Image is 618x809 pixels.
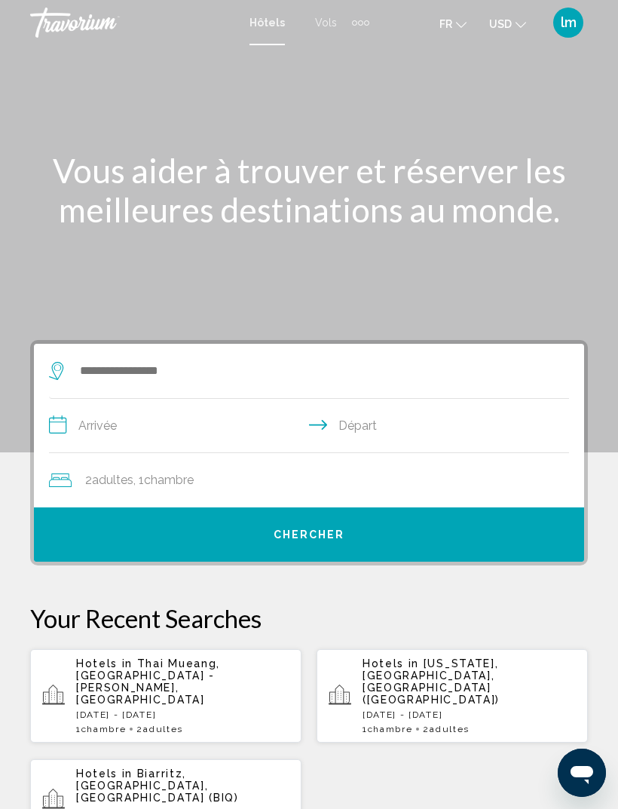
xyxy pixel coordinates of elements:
span: Chambre [368,724,413,734]
div: Search widget [34,344,584,562]
span: 2 [136,724,182,734]
span: lm [561,15,577,30]
button: Travelers: 2 adults, 0 children [34,453,584,507]
span: , 1 [133,470,194,491]
span: Adultes [143,724,183,734]
span: 1 [76,724,126,734]
button: Hotels in Thai Mueang, [GEOGRAPHIC_DATA] - [PERSON_NAME], [GEOGRAPHIC_DATA][DATE] - [DATE]1Chambr... [30,648,301,743]
span: Chambre [144,473,194,487]
button: User Menu [549,7,588,38]
a: Hôtels [249,17,285,29]
span: 1 [363,724,412,734]
span: 2 [85,470,133,491]
iframe: Bouton de lancement de la fenêtre de messagerie [558,749,606,797]
span: Adultes [92,473,133,487]
p: Your Recent Searches [30,603,588,633]
p: [DATE] - [DATE] [76,709,289,720]
span: [US_STATE], [GEOGRAPHIC_DATA], [GEOGRAPHIC_DATA] ([GEOGRAPHIC_DATA]) [363,657,500,706]
h1: Vous aider à trouver et réserver les meilleures destinations au monde. [30,151,588,229]
button: Check in and out dates [49,399,569,453]
p: [DATE] - [DATE] [363,709,576,720]
span: Biarritz, [GEOGRAPHIC_DATA], [GEOGRAPHIC_DATA] (BIQ) [76,768,239,804]
span: Thai Mueang, [GEOGRAPHIC_DATA] - [PERSON_NAME], [GEOGRAPHIC_DATA] [76,657,220,706]
button: Hotels in [US_STATE], [GEOGRAPHIC_DATA], [GEOGRAPHIC_DATA] ([GEOGRAPHIC_DATA])[DATE] - [DATE]1Cha... [317,648,588,743]
span: USD [489,18,512,30]
span: Hotels in [76,768,133,780]
a: Vols [315,17,337,29]
button: Change language [439,13,467,35]
span: Hotels in [76,657,133,670]
button: Chercher [34,507,584,562]
span: Chambre [81,724,127,734]
span: 2 [423,724,469,734]
span: Adultes [430,724,470,734]
span: Chercher [274,529,345,541]
button: Change currency [489,13,526,35]
span: Hotels in [363,657,419,670]
button: Extra navigation items [352,11,369,35]
span: fr [439,18,452,30]
a: Travorium [30,8,234,38]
